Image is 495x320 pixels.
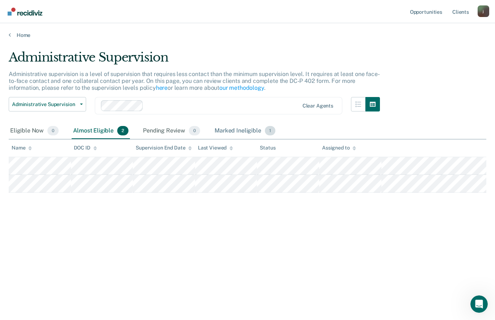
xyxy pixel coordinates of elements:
[9,32,486,38] a: Home
[198,145,233,151] div: Last Viewed
[478,5,489,17] button: Profile dropdown button
[219,84,264,91] a: our methodology
[189,126,200,135] span: 0
[9,123,60,139] div: Eligible Now0
[72,123,130,139] div: Almost Eligible2
[47,126,59,135] span: 0
[9,71,380,91] p: Administrative supervision is a level of supervision that requires less contact than the minimum ...
[478,5,489,17] div: j
[260,145,275,151] div: Status
[9,50,380,71] div: Administrative Supervision
[470,295,488,313] iframe: Intercom live chat
[265,126,275,135] span: 1
[12,101,77,108] span: Administrative Supervision
[322,145,356,151] div: Assigned to
[302,103,333,109] div: Clear agents
[8,8,42,16] img: Recidiviz
[141,123,202,139] div: Pending Review0
[156,84,168,91] a: here
[9,97,86,111] button: Administrative Supervision
[117,126,128,135] span: 2
[12,145,32,151] div: Name
[213,123,277,139] div: Marked Ineligible1
[74,145,97,151] div: DOC ID
[136,145,192,151] div: Supervision End Date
